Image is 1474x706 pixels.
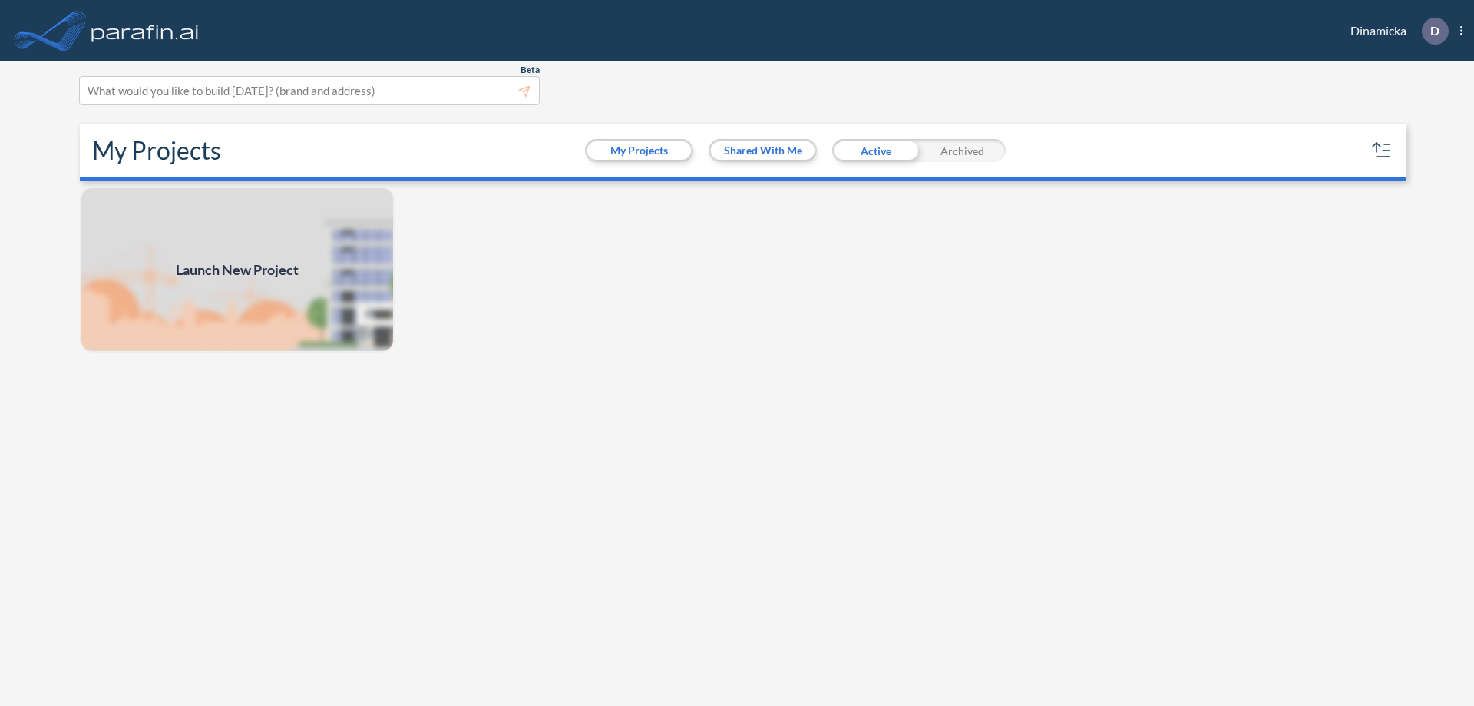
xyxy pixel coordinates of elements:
[92,136,221,165] h2: My Projects
[521,64,540,76] span: Beta
[176,260,299,280] span: Launch New Project
[587,141,691,160] button: My Projects
[711,141,815,160] button: Shared With Me
[1430,24,1439,38] p: D
[1370,138,1394,163] button: sort
[80,187,395,353] img: add
[80,187,395,353] a: Launch New Project
[1327,18,1462,45] div: Dinamicka
[88,15,202,46] img: logo
[832,139,919,162] div: Active
[919,139,1006,162] div: Archived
